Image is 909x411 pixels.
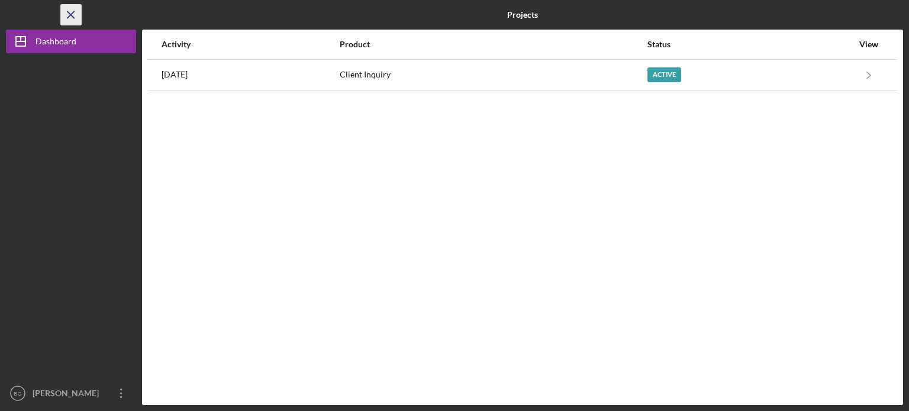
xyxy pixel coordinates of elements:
[36,30,76,56] div: Dashboard
[6,30,136,53] button: Dashboard
[854,40,884,49] div: View
[162,40,339,49] div: Activity
[14,390,22,397] text: BG
[6,381,136,405] button: BG[PERSON_NAME]
[340,60,646,90] div: Client Inquiry
[162,70,188,79] time: 2025-10-08 20:29
[647,67,681,82] div: Active
[340,40,646,49] div: Product
[647,40,853,49] div: Status
[30,381,107,408] div: [PERSON_NAME]
[507,10,538,20] b: Projects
